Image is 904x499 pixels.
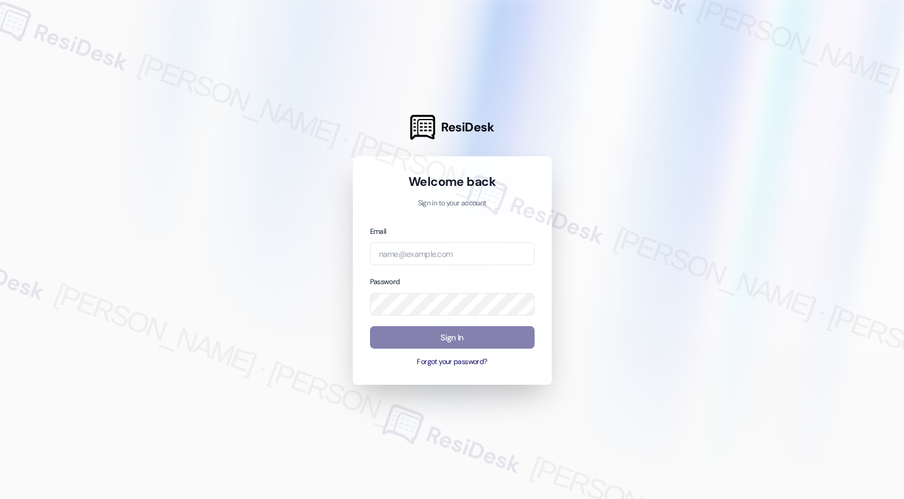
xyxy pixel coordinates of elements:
input: name@example.com [370,242,535,265]
h1: Welcome back [370,173,535,190]
span: ResiDesk [441,119,494,136]
img: ResiDesk Logo [410,115,435,140]
p: Sign in to your account [370,198,535,209]
button: Sign In [370,326,535,349]
label: Password [370,277,400,286]
button: Forgot your password? [370,357,535,368]
label: Email [370,227,387,236]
